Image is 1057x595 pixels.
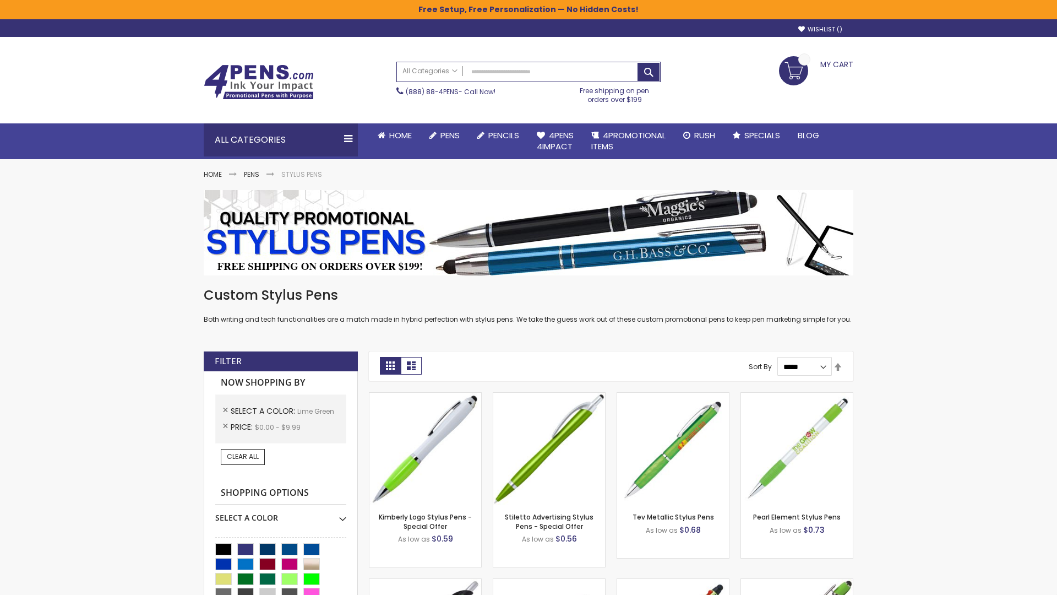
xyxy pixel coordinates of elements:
[789,123,828,148] a: Blog
[617,578,729,588] a: Orbitor 4 Color Assorted Ink Metallic Stylus Pens-Lime Green
[227,452,259,461] span: Clear All
[555,533,577,544] span: $0.56
[281,170,322,179] strong: Stylus Pens
[569,82,661,104] div: Free shipping on pen orders over $199
[493,578,605,588] a: Cyber Stylus 0.7mm Fine Point Gel Grip Pen-Lime Green
[741,578,853,588] a: 4P-MS8B-Lime Green
[204,286,853,304] h1: Custom Stylus Pens
[537,129,574,152] span: 4Pens 4impact
[369,392,481,402] a: Kimberly Logo Stylus Pens-Lime Green
[741,392,853,402] a: Pearl Element Stylus Pens-Lime Green
[753,512,841,522] a: Pearl Element Stylus Pens
[369,578,481,588] a: Story Stylus Custom Pen-Lime Green
[770,526,802,535] span: As low as
[204,64,314,100] img: 4Pens Custom Pens and Promotional Products
[215,505,346,523] div: Select A Color
[369,123,421,148] a: Home
[379,512,472,531] a: Kimberly Logo Stylus Pens - Special Offer
[798,25,842,34] a: Wishlist
[749,362,772,371] label: Sort By
[231,421,255,432] span: Price
[215,355,242,367] strong: Filter
[440,129,460,141] span: Pens
[694,129,715,141] span: Rush
[231,405,297,416] span: Select A Color
[646,526,678,535] span: As low as
[493,392,605,402] a: Stiletto Advertising Stylus Pens-Lime Green
[744,129,780,141] span: Specials
[369,393,481,505] img: Kimberly Logo Stylus Pens-Lime Green
[679,524,701,535] span: $0.68
[488,129,519,141] span: Pencils
[204,170,222,179] a: Home
[522,534,554,544] span: As low as
[204,286,853,324] div: Both writing and tech functionalities are a match made in hybrid perfection with stylus pens. We ...
[380,357,401,375] strong: Grid
[591,129,666,152] span: 4PROMOTIONAL ITEMS
[255,423,301,432] span: $0.00 - $9.99
[617,392,729,402] a: Tev Metallic Stylus Pens-Lime Green
[741,393,853,505] img: Pearl Element Stylus Pens-Lime Green
[406,87,459,96] a: (888) 88-4PENS
[432,533,453,544] span: $0.59
[617,393,729,505] img: Tev Metallic Stylus Pens-Lime Green
[468,123,528,148] a: Pencils
[798,129,819,141] span: Blog
[724,123,789,148] a: Specials
[633,512,714,522] a: Tev Metallic Stylus Pens
[505,512,593,531] a: Stiletto Advertising Stylus Pens - Special Offer
[528,123,582,159] a: 4Pens4impact
[674,123,724,148] a: Rush
[204,123,358,156] div: All Categories
[582,123,674,159] a: 4PROMOTIONALITEMS
[215,482,346,505] strong: Shopping Options
[406,87,495,96] span: - Call Now!
[493,393,605,505] img: Stiletto Advertising Stylus Pens-Lime Green
[204,190,853,275] img: Stylus Pens
[803,524,825,535] span: $0.73
[244,170,259,179] a: Pens
[402,67,457,75] span: All Categories
[389,129,412,141] span: Home
[397,62,463,80] a: All Categories
[221,449,265,464] a: Clear All
[421,123,468,148] a: Pens
[215,371,346,394] strong: Now Shopping by
[398,534,430,544] span: As low as
[297,407,334,416] span: Lime Green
